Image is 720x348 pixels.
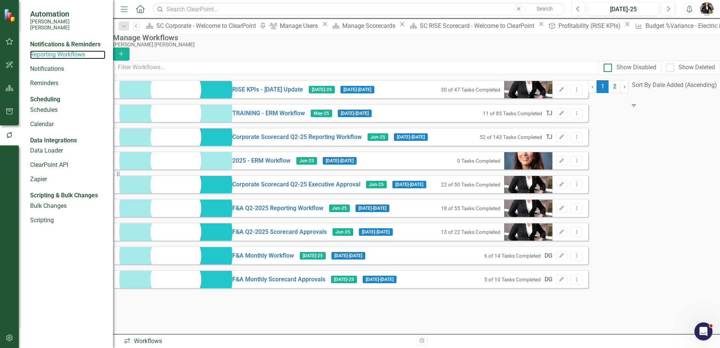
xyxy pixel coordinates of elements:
[441,229,500,235] small: 13 of 22 Tasks Completed
[30,9,105,18] span: Automation
[484,276,541,282] small: 5 of 10 Tasks Completed
[232,204,323,213] a: F&A Q2-2025 Reporting Workflow
[342,21,398,31] div: Manage Scorecards
[232,157,291,165] a: 2025 - ERM Workflow
[632,81,717,90] div: Sort By Date Added (Ascending)
[267,21,320,31] a: Manage Users
[232,85,303,94] a: RISE KPIs - [DATE] Update
[616,63,656,72] div: Show Disabled
[232,252,294,260] a: F&A Monthly Workflow
[153,3,566,16] input: Search ClearPoint...
[546,109,552,118] div: TJ
[30,79,105,88] a: Reminders
[609,80,621,93] a: 2
[590,5,657,14] div: [DATE]-25
[484,253,541,259] small: 6 of 14 Tasks Completed
[694,322,712,340] iframe: Intercom live chat
[280,21,320,31] div: Manage Users
[232,275,325,284] a: F&A Monthly Scorecard Approvals
[441,205,500,211] small: 18 of 55 Tasks Completed
[311,110,332,117] span: May-25
[30,18,105,31] small: [PERSON_NAME] [PERSON_NAME]
[30,136,77,145] div: Data Integrations
[30,202,105,211] a: Bulk Changes
[441,182,500,188] small: 22 of 50 Tasks Completed
[333,228,353,236] span: Jun-25
[546,133,552,142] div: TJ
[679,63,715,72] div: Show Deleted
[30,175,105,184] a: Zapier
[420,21,536,31] div: SC RISE Scorecard - Welcome to ClearPoint
[504,137,552,185] img: Tami Griswold
[366,181,387,188] span: Jun-25
[330,21,398,31] a: Manage Scorecards
[30,191,98,200] div: Scripting & Bulk Changes
[504,160,552,209] img: Julie Jordan
[113,42,716,47] div: [PERSON_NAME] [PERSON_NAME]
[483,110,542,116] small: 11 of 85 Tasks Completed
[232,133,362,142] a: Corporate Scorecard Q2-25 Reporting Workflow
[331,276,357,283] span: [DATE]-25
[504,66,552,114] img: Julie Jordan
[30,161,105,169] a: ClearPoint API
[331,252,365,259] span: [DATE] - [DATE]
[30,95,60,104] div: Scheduling
[309,86,335,93] span: [DATE]-25
[30,216,105,225] a: Scripting
[113,34,716,42] div: Manage Workflows
[587,2,659,16] button: [DATE]-25
[392,181,426,188] span: [DATE] - [DATE]
[323,157,357,165] span: [DATE] - [DATE]
[300,252,326,259] span: [DATE]-25
[30,50,105,59] a: Reporting Workflows
[30,65,105,73] a: Notifications
[338,110,372,117] span: [DATE] - [DATE]
[457,158,500,164] small: 0 Tasks Completed
[624,83,625,90] span: ›
[368,133,388,141] span: Jun-25
[156,21,258,31] div: SC Corporate - Welcome to ClearPoint
[546,21,622,31] a: Profitability (RISE KPIs)
[545,275,552,284] div: DG
[363,276,397,283] span: [DATE] - [DATE]
[4,9,17,22] img: ClearPoint Strategy
[504,184,552,232] img: Julie Jordan
[124,337,411,346] div: Workflows
[558,21,623,31] div: Profitability (RISE KPIs)
[232,228,327,237] a: F&A Q2-2025 Scorecard Approvals
[296,157,317,165] span: Jun-25
[596,80,609,93] span: 1
[545,252,552,260] div: DG
[700,2,714,16] img: Julie Jordan
[113,61,599,75] input: Filter Workflows...
[441,87,500,93] small: 30 of 47 Tasks Completed
[592,83,593,90] span: ‹
[30,120,105,129] a: Calendar
[329,205,350,212] span: Jun-25
[30,106,105,114] a: Schedules
[480,134,542,140] small: 52 of 143 Tasks Completed
[394,133,428,141] span: [DATE] - [DATE]
[504,208,552,256] img: Julie Jordan
[30,40,101,49] div: Notifications & Reminders
[232,180,360,189] a: Corporate Scorecard Q2-25 Executive Approval
[407,21,536,31] a: SC RISE Scorecard - Welcome to ClearPoint
[340,86,374,93] span: [DATE] - [DATE]
[30,147,105,155] a: Data Loader
[355,205,389,212] span: [DATE] - [DATE]
[526,4,564,14] button: Search
[537,6,553,12] span: Search
[359,228,393,236] span: [DATE] - [DATE]
[232,109,305,118] a: TRAINING - ERM Workflow
[143,21,258,31] a: SC Corporate - Welcome to ClearPoint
